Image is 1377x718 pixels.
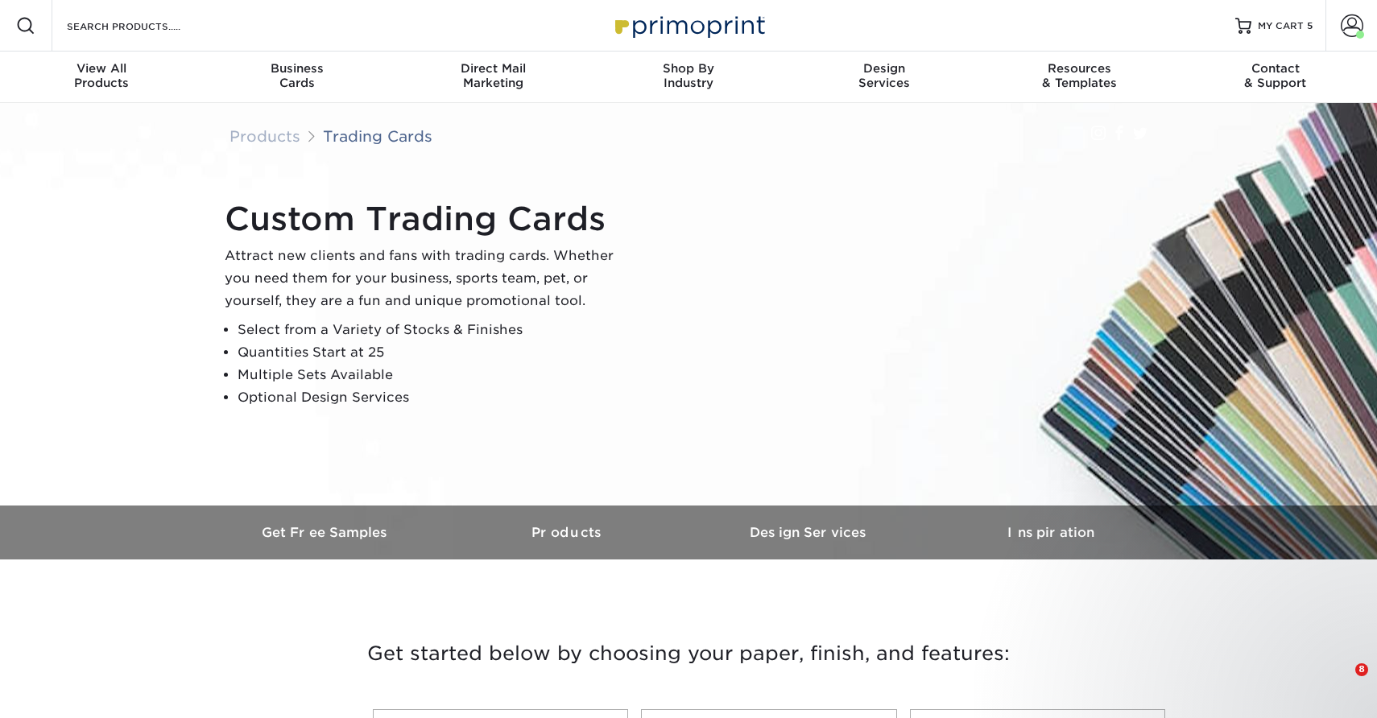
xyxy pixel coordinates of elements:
span: Resources [982,61,1177,76]
div: Products [4,61,200,90]
span: Direct Mail [395,61,591,76]
h3: Inspiration [930,525,1172,540]
div: & Support [1177,61,1373,90]
div: Industry [591,61,787,90]
div: Marketing [395,61,591,90]
h3: Get Free Samples [205,525,447,540]
span: Business [200,61,395,76]
a: Trading Cards [323,127,432,145]
li: Quantities Start at 25 [238,341,627,364]
h3: Design Services [688,525,930,540]
div: & Templates [982,61,1177,90]
li: Multiple Sets Available [238,364,627,386]
div: Services [786,61,982,90]
a: BusinessCards [200,52,395,103]
h3: Get started below by choosing your paper, finish, and features: [217,617,1160,690]
a: Direct MailMarketing [395,52,591,103]
input: SEARCH PRODUCTS..... [65,16,222,35]
a: Inspiration [930,505,1172,559]
span: MY CART [1258,19,1304,33]
h3: Products [447,525,688,540]
a: Design Services [688,505,930,559]
li: Select from a Variety of Stocks & Finishes [238,319,627,341]
iframe: Intercom live chat [1322,663,1361,702]
a: Products [447,505,688,559]
a: View AllProducts [4,52,200,103]
span: 5 [1307,20,1313,31]
a: Contact& Support [1177,52,1373,103]
p: Attract new clients and fans with trading cards. Whether you need them for your business, sports ... [225,245,627,312]
a: Get Free Samples [205,505,447,559]
h1: Custom Trading Cards [225,200,627,238]
img: Primoprint [608,8,769,43]
span: 8 [1355,663,1368,676]
a: DesignServices [786,52,982,103]
a: Resources& Templates [982,52,1177,103]
a: Shop ByIndustry [591,52,787,103]
div: Cards [200,61,395,90]
li: Optional Design Services [238,386,627,409]
span: Shop By [591,61,787,76]
span: View All [4,61,200,76]
span: Design [786,61,982,76]
a: Products [229,127,300,145]
span: Contact [1177,61,1373,76]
